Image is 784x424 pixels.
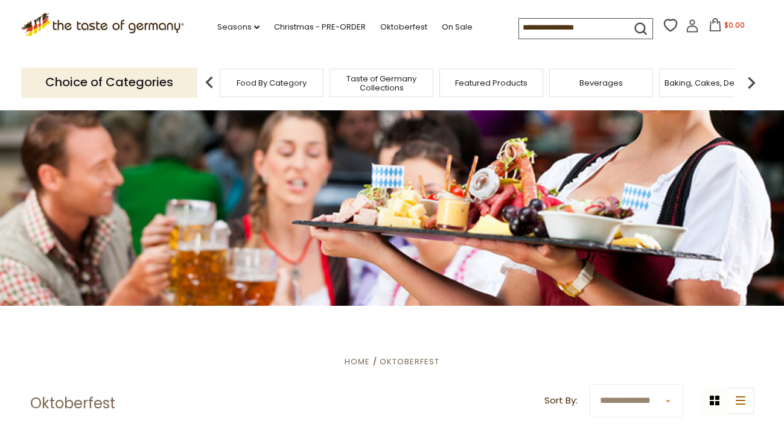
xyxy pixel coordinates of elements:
a: Featured Products [455,78,527,87]
a: Home [345,356,370,367]
h1: Oktoberfest [30,394,115,413]
a: Food By Category [237,78,307,87]
a: Christmas - PRE-ORDER [274,21,366,34]
a: Taste of Germany Collections [333,74,430,92]
p: Choice of Categories [21,68,197,97]
a: Baking, Cakes, Desserts [664,78,758,87]
label: Sort By: [544,393,578,408]
a: Oktoberfest [380,356,439,367]
span: $0.00 [724,20,745,30]
a: On Sale [442,21,473,34]
button: $0.00 [701,18,753,36]
img: previous arrow [197,71,221,95]
img: next arrow [739,71,763,95]
a: Oktoberfest [380,21,427,34]
a: Beverages [579,78,623,87]
a: Seasons [217,21,260,34]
